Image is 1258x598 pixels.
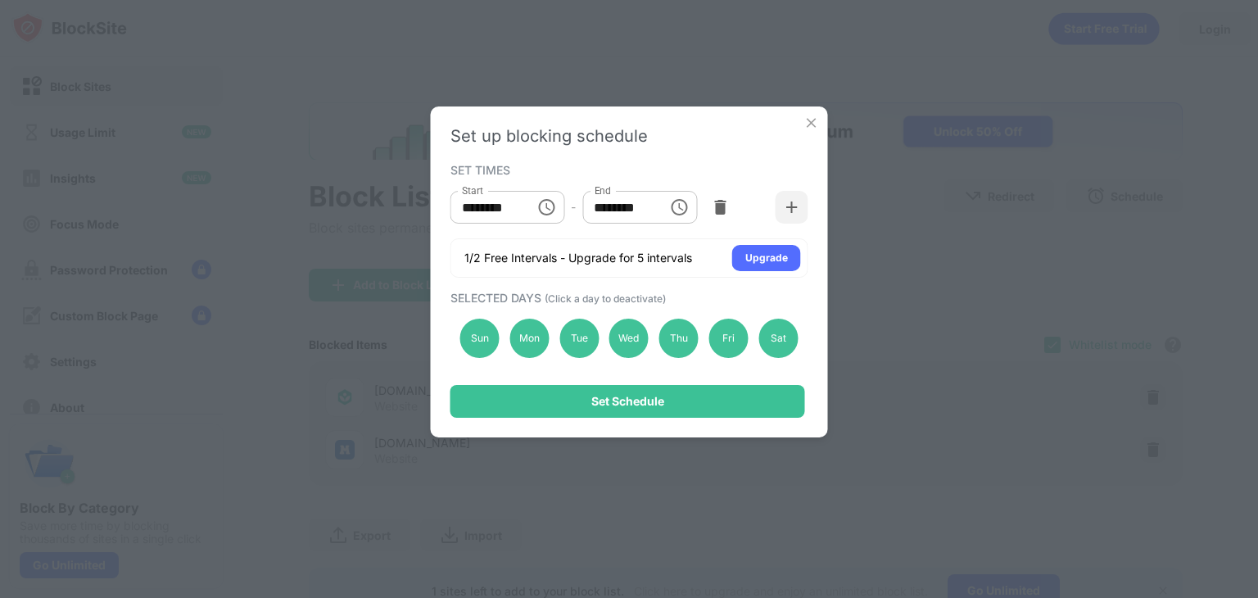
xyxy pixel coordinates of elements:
[609,319,649,358] div: Wed
[659,319,699,358] div: Thu
[462,183,483,197] label: Start
[545,292,666,305] span: (Click a day to deactivate)
[758,319,798,358] div: Sat
[460,319,500,358] div: Sun
[450,126,808,146] div: Set up blocking schedule
[509,319,549,358] div: Mon
[663,191,695,224] button: Choose time, selected time is 1:00 PM
[571,198,576,216] div: -
[709,319,749,358] div: Fri
[450,163,804,176] div: SET TIMES
[745,250,788,266] div: Upgrade
[591,395,664,408] div: Set Schedule
[530,191,563,224] button: Choose time, selected time is 10:00 AM
[450,291,804,305] div: SELECTED DAYS
[803,115,820,131] img: x-button.svg
[559,319,599,358] div: Tue
[594,183,611,197] label: End
[464,250,692,266] div: 1/2 Free Intervals - Upgrade for 5 intervals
